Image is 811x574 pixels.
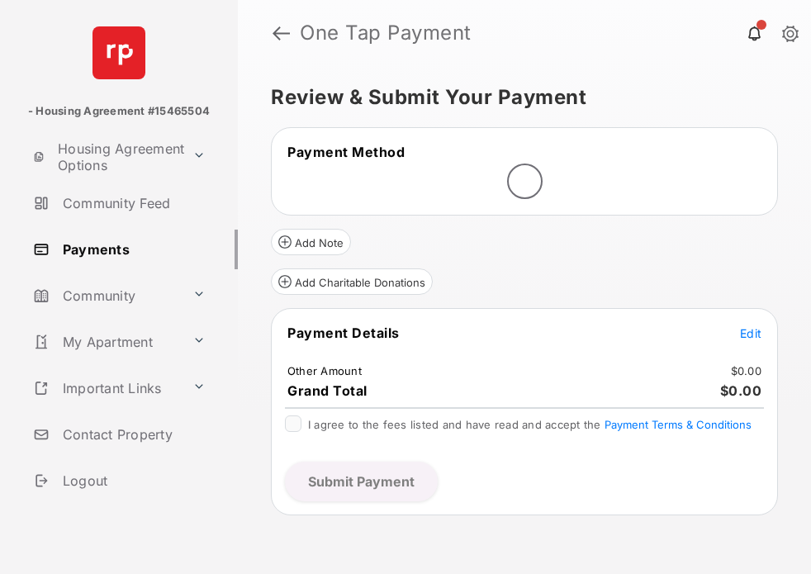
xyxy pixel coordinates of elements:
[26,461,238,500] a: Logout
[26,137,186,177] a: Housing Agreement Options
[26,415,238,454] a: Contact Property
[287,363,363,378] td: Other Amount
[300,23,785,43] strong: One Tap Payment
[26,276,186,315] a: Community
[26,322,186,362] a: My Apartment
[287,144,405,160] span: Payment Method
[271,268,433,295] button: Add Charitable Donations
[26,230,238,269] a: Payments
[308,418,752,431] span: I agree to the fees listed and have read and accept the
[92,26,145,79] img: svg+xml;base64,PHN2ZyB4bWxucz0iaHR0cDovL3d3dy53My5vcmcvMjAwMC9zdmciIHdpZHRoPSI2NCIgaGVpZ2h0PSI2NC...
[28,103,210,120] p: - Housing Agreement #15465504
[720,382,762,399] span: $0.00
[26,183,238,223] a: Community Feed
[287,382,368,399] span: Grand Total
[605,418,752,431] button: I agree to the fees listed and have read and accept the
[285,462,438,501] button: Submit Payment
[287,325,400,341] span: Payment Details
[740,325,761,341] button: Edit
[26,368,186,408] a: Important Links
[740,326,761,340] span: Edit
[271,229,351,255] button: Add Note
[730,363,762,378] td: $0.00
[271,88,765,107] h5: Review & Submit Your Payment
